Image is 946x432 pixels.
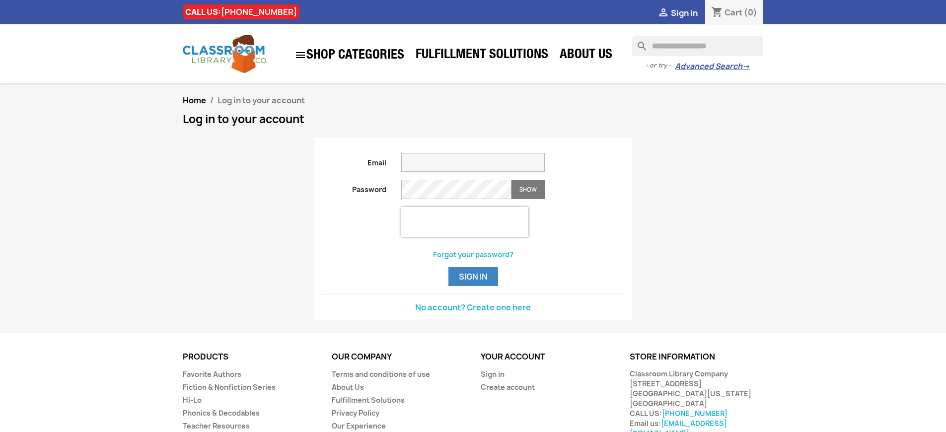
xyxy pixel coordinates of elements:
[433,250,513,259] a: Forgot your password?
[294,49,306,61] i: 
[183,113,764,125] h1: Log in to your account
[183,35,267,73] img: Classroom Library Company
[632,36,763,56] input: Search
[183,421,250,431] a: Teacher Resources
[481,382,535,392] a: Create account
[411,46,553,66] a: Fulfillment Solutions
[657,7,698,18] a:  Sign in
[315,180,394,195] label: Password
[315,153,394,168] label: Email
[332,353,466,361] p: Our company
[401,207,528,237] iframe: reCAPTCHA
[646,61,675,71] span: - or try -
[332,395,405,405] a: Fulfillment Solutions
[183,382,276,392] a: Fiction & Nonfiction Series
[183,95,206,106] a: Home
[448,267,498,286] button: Sign in
[744,7,757,18] span: (0)
[632,36,644,48] i: search
[183,369,241,379] a: Favorite Authors
[332,408,379,418] a: Privacy Policy
[401,180,511,199] input: Password input
[183,395,202,405] a: Hi-Lo
[742,62,750,72] span: →
[183,353,317,361] p: Products
[183,408,260,418] a: Phonics & Decodables
[290,44,409,66] a: SHOP CATEGORIES
[415,302,531,313] a: No account? Create one here
[662,409,728,418] a: [PHONE_NUMBER]
[481,369,505,379] a: Sign in
[332,421,386,431] a: Our Experience
[332,382,364,392] a: About Us
[218,95,305,106] span: Log in to your account
[555,46,617,66] a: About Us
[725,7,742,18] span: Cart
[511,180,545,199] button: Show
[675,62,750,72] a: Advanced Search→
[657,7,669,19] i: 
[711,7,723,19] i: shopping_cart
[221,6,297,17] a: [PHONE_NUMBER]
[630,353,764,361] p: Store information
[671,7,698,18] span: Sign in
[481,351,545,362] a: Your account
[183,4,299,19] div: CALL US:
[332,369,430,379] a: Terms and conditions of use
